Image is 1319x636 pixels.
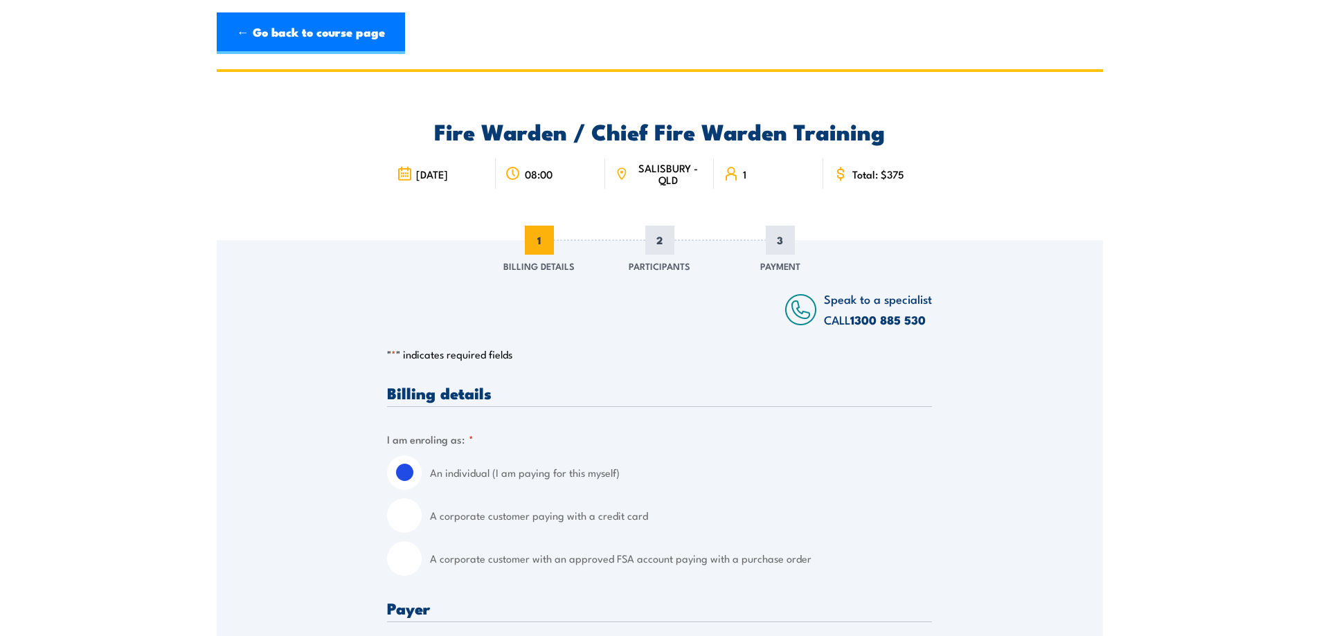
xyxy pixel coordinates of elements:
a: 1300 885 530 [850,311,926,329]
span: Participants [629,259,690,273]
label: An individual (I am paying for this myself) [430,455,932,490]
label: A corporate customer paying with a credit card [430,498,932,533]
span: SALISBURY - QLD [632,162,704,185]
span: Speak to a specialist CALL [824,290,932,328]
span: 08:00 [525,168,553,180]
span: Payment [760,259,800,273]
legend: I am enroling as: [387,431,474,447]
span: [DATE] [416,168,448,180]
h3: Payer [387,600,932,616]
span: Total: $375 [852,168,904,180]
a: ← Go back to course page [217,12,405,54]
h2: Fire Warden / Chief Fire Warden Training [387,121,932,140]
span: 1 [525,226,554,255]
span: Billing Details [503,259,575,273]
h3: Billing details [387,385,932,401]
span: 1 [743,168,746,180]
label: A corporate customer with an approved FSA account paying with a purchase order [430,541,932,576]
span: 2 [645,226,674,255]
p: " " indicates required fields [387,347,932,361]
span: 3 [766,226,795,255]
